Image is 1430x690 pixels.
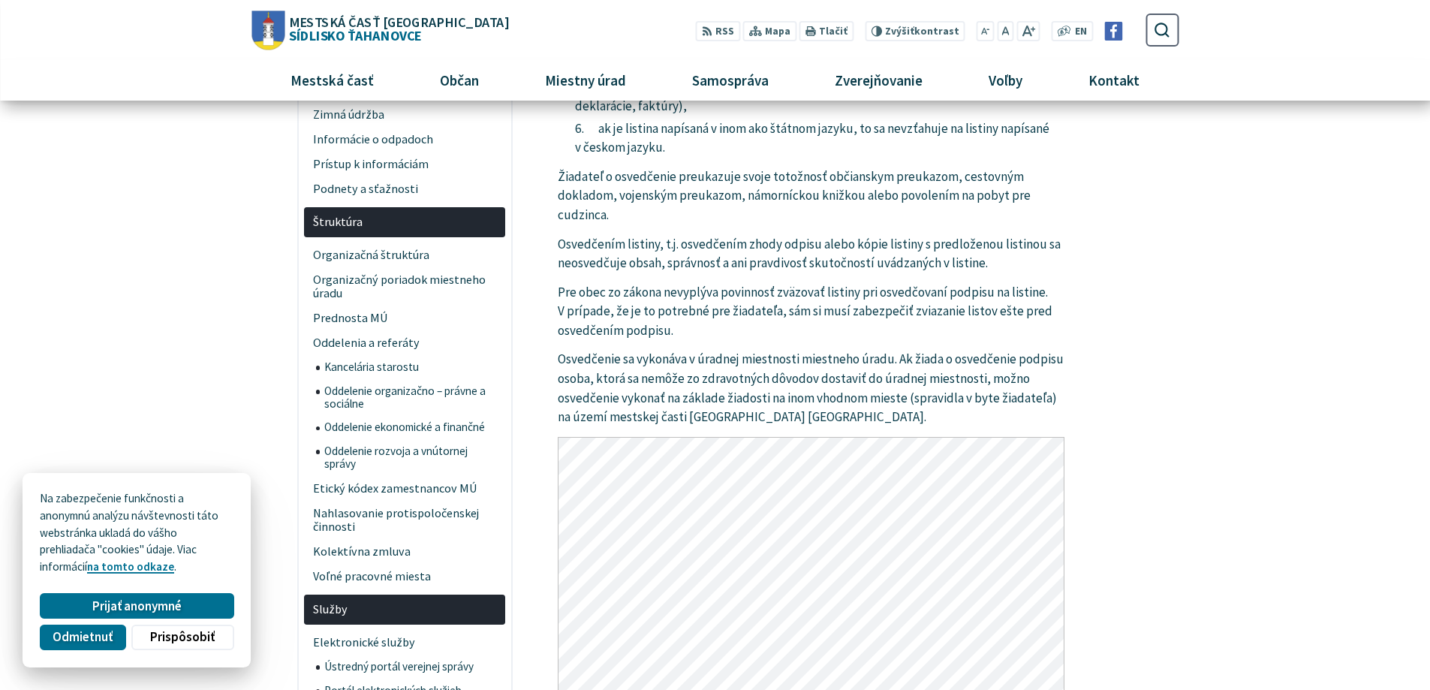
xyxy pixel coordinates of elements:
span: Odmietnuť [53,629,113,645]
a: Oddelenie ekonomické a finančné [316,416,506,440]
span: Elektronické služby [313,631,497,655]
a: Voľné pracovné miesta [304,564,505,589]
p: Osvedčenie sa vykonáva v úradnej miestnosti miestneho úradu. Ak žiada o osvedčenie podpisu osoba,... [558,350,1064,427]
span: Oddelenia a referáty [313,330,497,355]
span: Služby [313,597,497,622]
span: Mapa [765,24,790,40]
span: Prístup k informáciám [313,152,497,176]
span: Nahlasovanie protispoločenskej činnosti [313,501,497,539]
a: Nahlasovanie protispoločenskej činnosti [304,501,505,539]
a: Prístup k informáciám [304,152,505,176]
a: Kontakt [1061,60,1167,101]
button: Zväčšiť veľkosť písma [1016,21,1040,41]
span: Mestská časť [284,60,379,101]
a: na tomto odkaze [87,559,174,574]
a: Oddelenie organizačno – právne a sociálne [316,379,506,416]
a: Oddelenie rozvoja a vnútornej správy [316,440,506,477]
p: Na zabezpečenie funkčnosti a anonymnú analýzu návštevnosti táto webstránka ukladá do vášho prehli... [40,490,233,576]
p: Osvedčením listiny, t.j. osvedčením zhody odpisu alebo kópie listiny s predloženou listinou sa ne... [558,235,1064,273]
span: Ústredný portál verejnej správy [324,655,497,679]
span: Organizačný poriadok miestneho úradu [313,268,497,306]
button: Nastaviť pôvodnú veľkosť písma [997,21,1013,41]
span: Občan [434,60,484,101]
span: RSS [715,24,734,40]
a: Podnety a sťažnosti [304,176,505,201]
p: Pre obec zo zákona nevyplýva povinnosť zväzovať listiny pri osvedčovaní podpisu na listine. V prí... [558,283,1064,341]
span: Sídlisko Ťahanovce [284,15,508,42]
button: Zvýšiťkontrast [865,21,965,41]
span: Kontakt [1083,60,1146,101]
a: EN [1071,24,1091,40]
a: Zimná údržba [304,102,505,127]
a: Štruktúra [304,207,505,238]
a: RSS [696,21,740,41]
span: Tlačiť [819,26,847,38]
a: Miestny úrad [517,60,653,101]
a: Mapa [743,21,796,41]
li: ak je listina napísaná v inom ako štátnom jazyku, to sa nevzťahuje na listiny napísané v českom j... [575,119,1064,158]
a: Voľby [962,60,1050,101]
button: Tlačiť [799,21,853,41]
button: Prijať anonymné [40,593,233,619]
img: Prejsť na Facebook stránku [1104,22,1123,41]
a: Etický kódex zamestnancov MÚ [304,476,505,501]
span: Oddelenie ekonomické a finančné [324,416,497,440]
button: Prispôsobiť [131,625,233,650]
a: Elektronické služby [304,631,505,655]
a: Organizačný poriadok miestneho úradu [304,268,505,306]
span: Voľby [983,60,1028,101]
a: Logo Sídlisko Ťahanovce, prejsť na domovskú stránku. [251,11,508,50]
button: Odmietnuť [40,625,125,650]
span: Podnety a sťažnosti [313,176,497,201]
span: Prispôsobiť [150,629,215,645]
span: Organizačná štruktúra [313,243,497,268]
a: Zverejňovanie [808,60,950,101]
a: Ústredný portál verejnej správy [316,655,506,679]
span: Štruktúra [313,209,497,234]
span: Samospráva [686,60,774,101]
a: Mestská časť [263,60,401,101]
a: Občan [412,60,506,101]
span: Oddelenie organizačno – právne a sociálne [324,379,497,416]
span: Prijať anonymné [92,598,182,614]
a: Kolektívna zmluva [304,539,505,564]
span: kontrast [885,26,959,38]
a: Samospráva [665,60,796,101]
a: Oddelenia a referáty [304,330,505,355]
a: Prednosta MÚ [304,306,505,330]
span: EN [1075,24,1087,40]
a: Informácie o odpadoch [304,127,505,152]
span: Kancelária starostu [324,355,497,379]
p: Žiadateľ o osvedčenie preukazuje svoje totožnosť občianskym preukazom, cestovným dokladom, vojens... [558,167,1064,225]
span: Etický kódex zamestnancov MÚ [313,476,497,501]
span: Zimná údržba [313,102,497,127]
a: Služby [304,595,505,625]
a: Kancelária starostu [316,355,506,379]
span: Mestská časť [GEOGRAPHIC_DATA] [289,15,508,29]
span: Voľné pracovné miesta [313,564,497,589]
img: Prejsť na domovskú stránku [251,11,284,50]
span: Kolektívna zmluva [313,539,497,564]
span: Oddelenie rozvoja a vnútornej správy [324,440,497,477]
span: Informácie o odpadoch [313,127,497,152]
span: Zverejňovanie [829,60,929,101]
span: Zvýšiť [885,25,914,38]
span: Miestny úrad [539,60,631,101]
a: Organizačná štruktúra [304,243,505,268]
span: Prednosta MÚ [313,306,497,330]
button: Zmenšiť veľkosť písma [977,21,995,41]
